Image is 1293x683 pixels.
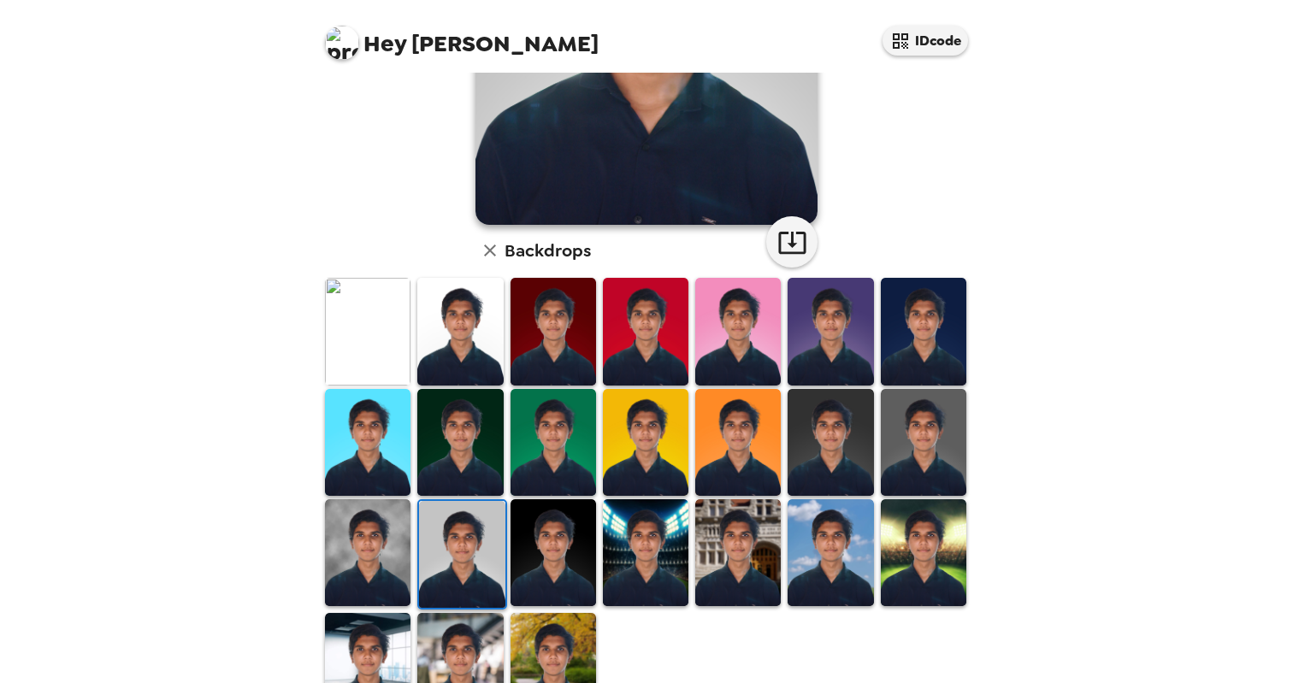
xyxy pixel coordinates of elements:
[325,278,410,385] img: Original
[325,26,359,60] img: profile pic
[363,28,406,59] span: Hey
[505,237,591,264] h6: Backdrops
[883,26,968,56] button: IDcode
[325,17,599,56] span: [PERSON_NAME]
